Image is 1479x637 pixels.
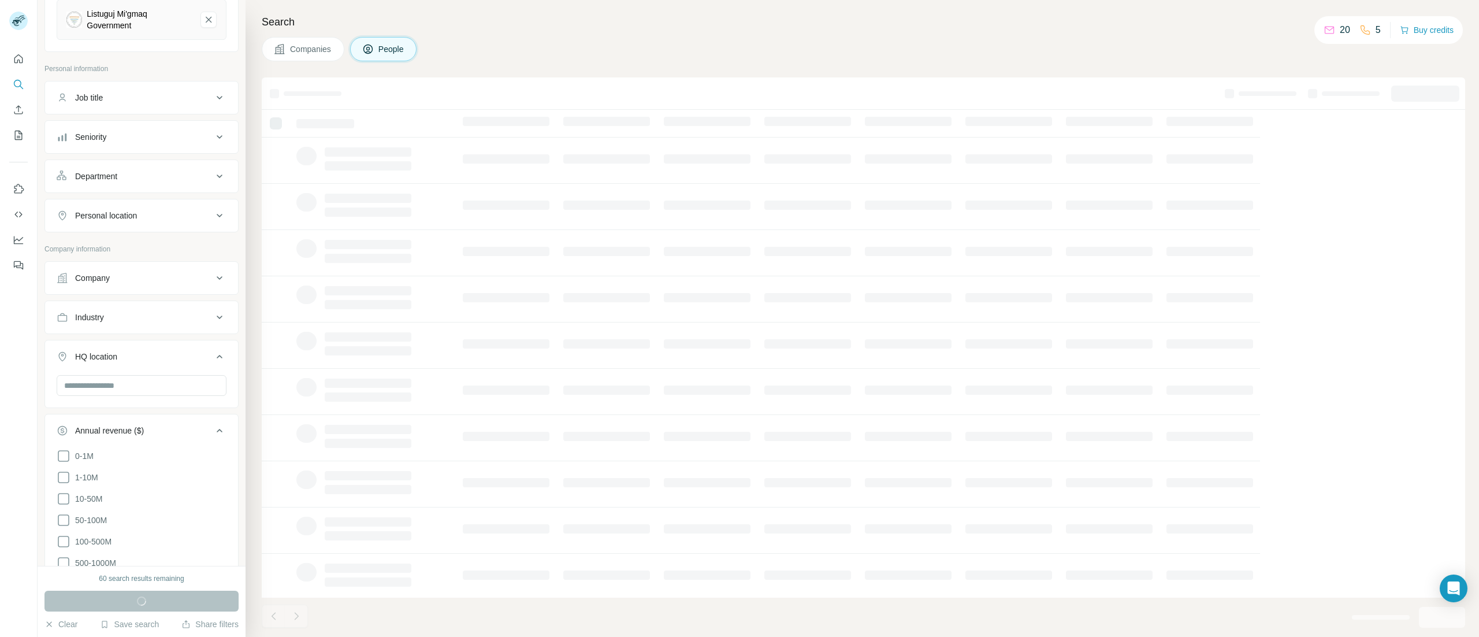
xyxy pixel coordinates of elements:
[87,8,191,31] div: Listuguj Mi'gmaq Government
[70,557,116,569] span: 500-1000M
[75,272,110,284] div: Company
[44,619,77,630] button: Clear
[70,536,112,547] span: 100-500M
[75,312,104,323] div: Industry
[75,425,144,436] div: Annual revenue ($)
[45,417,238,449] button: Annual revenue ($)
[9,255,28,276] button: Feedback
[200,12,217,28] button: Listuguj Mi'gmaq Government-remove-button
[45,84,238,112] button: Job title
[99,573,184,584] div: 60 search results remaining
[9,229,28,250] button: Dashboard
[9,99,28,120] button: Enrich CSV
[45,202,238,229] button: Personal location
[378,43,405,55] span: People
[1340,23,1350,37] p: 20
[181,619,239,630] button: Share filters
[45,162,238,190] button: Department
[44,244,239,254] p: Company information
[45,343,238,375] button: HQ location
[100,619,159,630] button: Save search
[70,450,94,462] span: 0-1M
[75,131,106,143] div: Seniority
[66,12,82,27] img: Listuguj Mi'gmaq Government-logo
[9,74,28,95] button: Search
[9,125,28,146] button: My lists
[1376,23,1381,37] p: 5
[75,351,117,362] div: HQ location
[290,43,332,55] span: Companies
[9,49,28,69] button: Quick start
[44,64,239,74] p: Personal information
[70,514,107,526] span: 50-100M
[70,493,102,505] span: 10-50M
[75,210,137,221] div: Personal location
[9,204,28,225] button: Use Surfe API
[45,303,238,331] button: Industry
[262,14,1465,30] h4: Search
[9,179,28,199] button: Use Surfe on LinkedIn
[45,264,238,292] button: Company
[75,171,117,182] div: Department
[75,92,103,103] div: Job title
[1400,22,1454,38] button: Buy credits
[45,123,238,151] button: Seniority
[70,472,98,483] span: 1-10M
[1440,575,1467,602] div: Open Intercom Messenger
